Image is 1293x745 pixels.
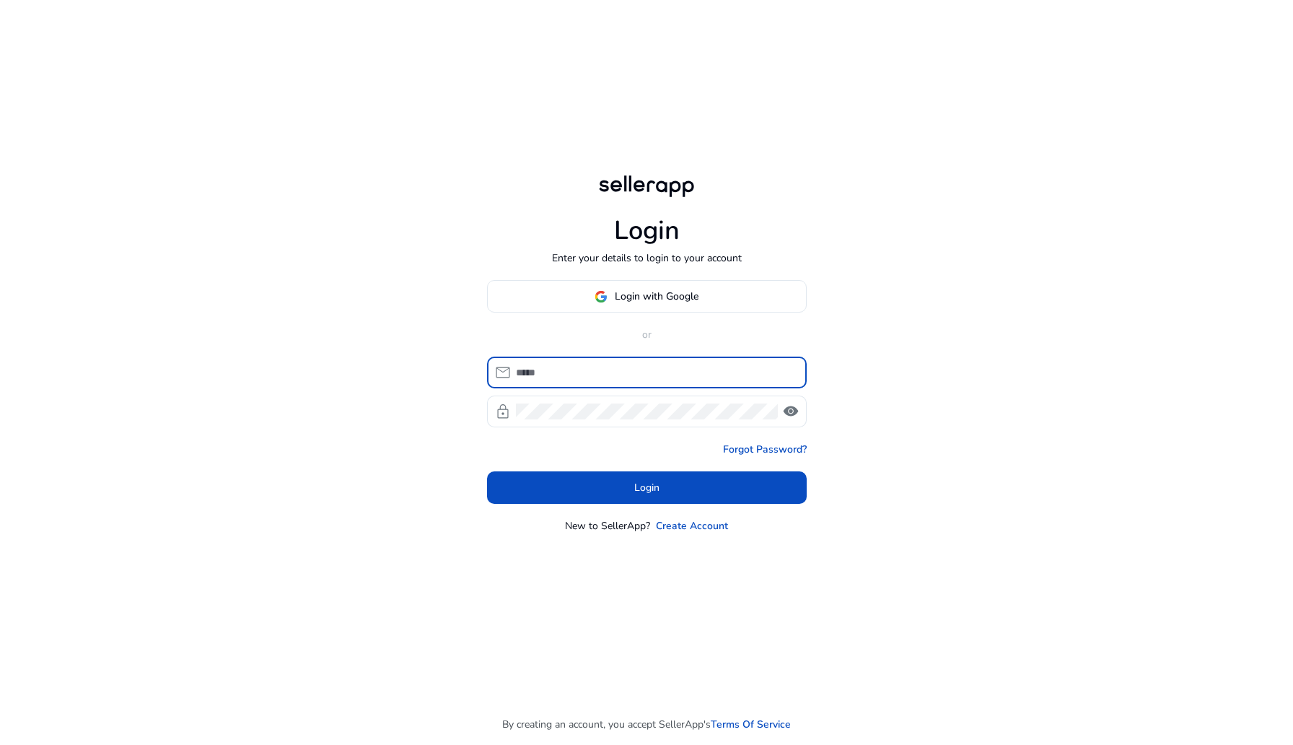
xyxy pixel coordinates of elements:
[487,471,807,504] button: Login
[615,289,698,304] span: Login with Google
[595,290,608,303] img: google-logo.svg
[565,518,650,533] p: New to SellerApp?
[614,215,680,246] h1: Login
[711,717,791,732] a: Terms Of Service
[723,442,807,457] a: Forgot Password?
[487,327,807,342] p: or
[487,280,807,313] button: Login with Google
[656,518,728,533] a: Create Account
[552,250,742,266] p: Enter your details to login to your account
[494,364,512,381] span: mail
[782,403,799,420] span: visibility
[634,480,659,495] span: Login
[494,403,512,420] span: lock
